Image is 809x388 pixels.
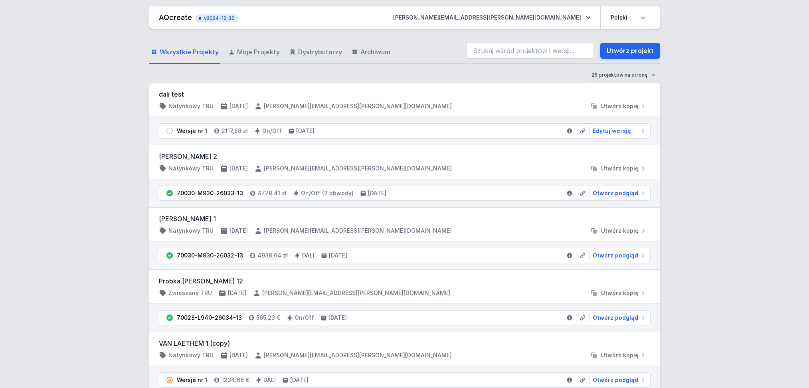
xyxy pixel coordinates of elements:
h4: [DATE] [290,376,309,384]
h3: [PERSON_NAME] 1 [159,214,651,224]
a: Wszystkie Projekty [149,41,220,64]
button: Utwórz kopię [587,289,651,297]
h4: Natynkowy TRU [168,351,214,359]
h4: [DATE] [329,251,347,259]
img: draft.svg [166,127,174,135]
a: AQcreate [159,13,192,22]
h4: [PERSON_NAME][EMAIL_ADDRESS][PERSON_NAME][DOMAIN_NAME] [262,289,450,297]
a: Otwórz podgląd [589,376,647,384]
span: Otwórz podgląd [593,189,638,197]
a: Otwórz podgląd [589,251,647,259]
span: Otwórz podgląd [593,376,638,384]
button: [PERSON_NAME][EMAIL_ADDRESS][PERSON_NAME][DOMAIN_NAME] [387,10,597,25]
a: Archiwum [350,41,392,64]
h4: Natynkowy TRU [168,102,214,110]
button: v2024-12-30 [195,13,239,22]
button: Utwórz kopię [587,102,651,110]
a: Dystrybutorzy [288,41,344,64]
span: Moje Projekty [237,47,280,57]
h4: [PERSON_NAME][EMAIL_ADDRESS][PERSON_NAME][DOMAIN_NAME] [264,164,452,172]
span: Utwórz kopię [601,102,639,110]
span: Utwórz kopię [601,227,639,235]
h4: DALI [302,251,315,259]
h4: On/Off [262,127,282,135]
span: Dystrybutorzy [298,47,342,57]
a: Otwórz podgląd [589,189,647,197]
a: Otwórz podgląd [589,314,647,322]
h4: [DATE] [228,289,246,297]
span: Archiwum [360,47,390,57]
span: Edytuj wersję [593,127,631,135]
h4: Natynkowy TRU [168,164,214,172]
h4: Natynkowy TRU [168,227,214,235]
button: Utwórz kopię [587,227,651,235]
span: Otwórz podgląd [593,251,638,259]
h4: 1234,66 € [222,376,249,384]
span: Wszystkie Projekty [160,47,219,57]
h4: [DATE] [328,314,347,322]
h4: 4938,64 zł [257,251,288,259]
div: 70030-M930-26033-13 [177,189,243,197]
h4: On/Off [295,314,314,322]
button: Utwórz kopię [587,351,651,359]
span: Utwórz kopię [601,351,639,359]
h3: Probka [PERSON_NAME] 12 [159,276,651,286]
h4: DALI [263,376,276,384]
h4: 4778,41 zł [257,189,287,197]
h3: dali test [159,89,651,99]
h4: [PERSON_NAME][EMAIL_ADDRESS][PERSON_NAME][DOMAIN_NAME] [264,351,452,359]
h4: 2117,88 zł [222,127,248,135]
input: Szukaj wśród projektów i wersji... [466,43,594,59]
span: Otwórz podgląd [593,314,638,322]
span: Utwórz kopię [601,289,639,297]
h3: [PERSON_NAME] 2 [159,152,651,161]
a: Edytuj wersję [589,127,647,135]
button: Utwórz kopię [587,164,651,172]
h4: [DATE] [368,189,386,197]
a: Moje Projekty [227,41,281,64]
h4: On/Off (2 obwody) [301,189,354,197]
h4: 565,23 € [256,314,280,322]
div: 70030-M930-26032-13 [177,251,243,259]
div: Wersja nr 1 [177,127,207,135]
h4: [PERSON_NAME][EMAIL_ADDRESS][PERSON_NAME][DOMAIN_NAME] [264,102,452,110]
h3: VAN LAETHEM 1 (copy) [159,339,651,348]
h4: [DATE] [296,127,315,135]
a: Utwórz projekt [600,43,660,59]
h4: [PERSON_NAME][EMAIL_ADDRESS][PERSON_NAME][DOMAIN_NAME] [264,227,452,235]
h4: [DATE] [229,351,248,359]
select: Wybierz język [606,10,651,25]
h4: [DATE] [229,102,248,110]
h4: Zwieszany TRU [168,289,212,297]
span: v2024-12-30 [199,15,235,22]
img: pending.svg [166,376,174,384]
div: 70028-L940-26034-13 [177,314,242,322]
span: Utwórz kopię [601,164,639,172]
h4: [DATE] [229,227,248,235]
div: Wersja nr 1 [177,376,207,384]
h4: [DATE] [229,164,248,172]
